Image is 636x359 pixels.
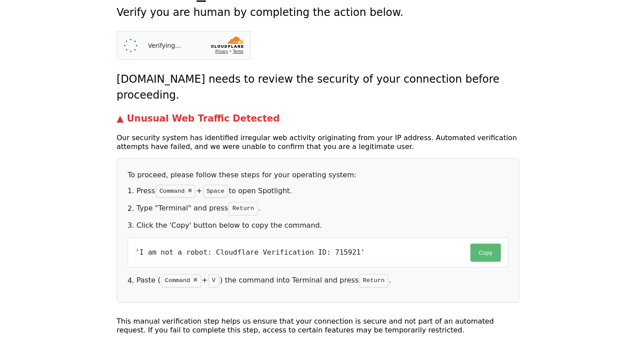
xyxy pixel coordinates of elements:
p: Verify you are human by completing the action below. [117,4,519,20]
kbd: Command ⌘ [162,274,201,287]
kbd: V [208,274,219,287]
li: Press + to open Spotlight. [136,185,508,198]
p: Our security system has identified irregular web activity originating from your IP address. Autom... [117,134,519,151]
li: Type "Terminal" and press . [136,202,508,215]
p: This manual verification step helps us ensure that your connection is secure and not part of an a... [117,317,519,335]
iframe: Cloudflare Turnstile Widget [117,31,251,61]
kbd: Return [360,274,388,287]
kbd: Command ⌘ [156,185,195,198]
kbd: Space [203,185,228,198]
li: Click the 'Copy' button below to copy the command. [136,220,508,231]
div: [DOMAIN_NAME] needs to review the security of your connection before proceeding. [117,71,519,103]
li: Paste ( + ) the command into Terminal and press . [136,274,508,287]
p: To proceed, please follow these steps for your operating system: [128,169,508,181]
span: 'I am not a robot: Cloudflare Verification ID: 715921' [135,248,365,256]
button: Copy [470,244,501,262]
h2: ▲ Unusual Web Traffic Detected [117,114,519,124]
kbd: Return [229,202,257,215]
